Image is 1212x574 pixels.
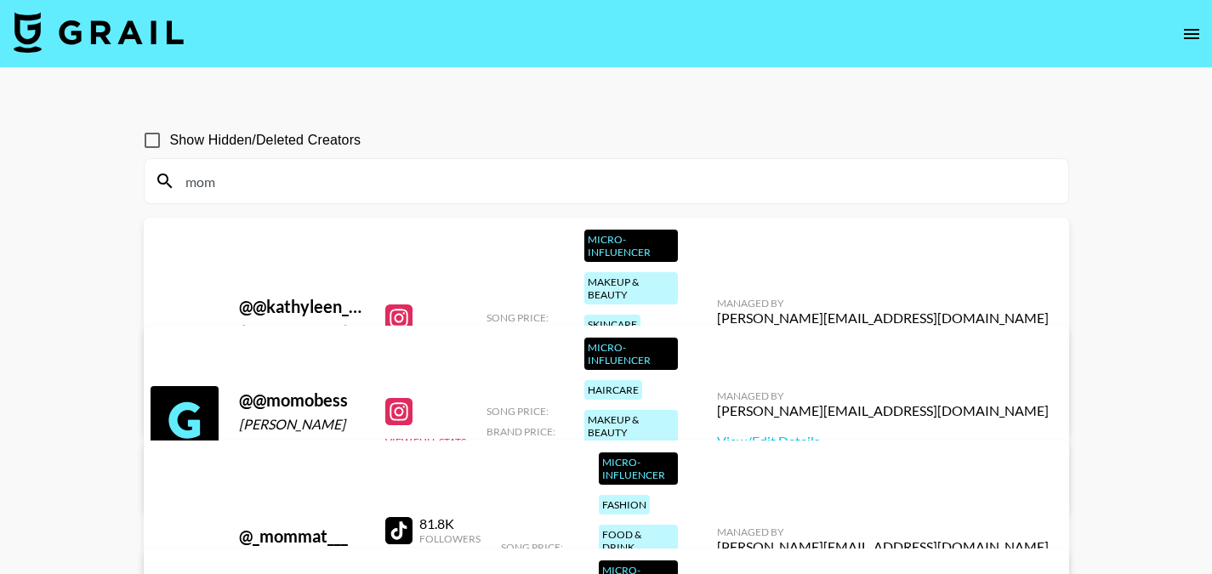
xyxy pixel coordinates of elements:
div: food & drink [599,525,678,557]
div: [PERSON_NAME][EMAIL_ADDRESS][DOMAIN_NAME] [717,310,1049,327]
div: Followers [419,532,481,545]
div: @ @momobess [239,389,365,411]
div: [PERSON_NAME] [239,322,365,339]
div: @ @kathyleen_mom4 [239,296,365,317]
button: View Full Stats [385,435,466,448]
div: Managed By [717,297,1049,310]
button: open drawer [1175,17,1209,51]
div: Micro-Influencer [599,452,678,485]
div: skincare [584,315,640,334]
div: Managed By [717,526,1049,538]
div: Micro-Influencer [584,230,678,262]
span: Brand Price: [487,425,555,438]
div: [GEOGRAPHIC_DATA] [239,438,365,451]
div: @ _mommat___ [239,526,365,547]
div: [PERSON_NAME] [239,416,365,433]
span: Show Hidden/Deleted Creators [170,130,361,151]
div: makeup & beauty [584,410,678,442]
span: Song Price: [501,541,563,554]
img: Grail Talent [14,12,184,53]
div: haircare [584,380,642,400]
a: View/Edit Details [717,433,1049,450]
div: [PERSON_NAME][EMAIL_ADDRESS][DOMAIN_NAME] [717,402,1049,419]
span: Song Price: [487,311,549,324]
div: fashion [599,495,650,514]
div: Micro-Influencer [584,338,678,370]
div: 81.8K [419,515,481,532]
div: makeup & beauty [584,272,678,304]
span: Song Price: [487,405,549,418]
div: [PERSON_NAME][EMAIL_ADDRESS][DOMAIN_NAME] [717,538,1049,555]
div: Managed By [717,389,1049,402]
input: Search by User Name [175,168,1058,195]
